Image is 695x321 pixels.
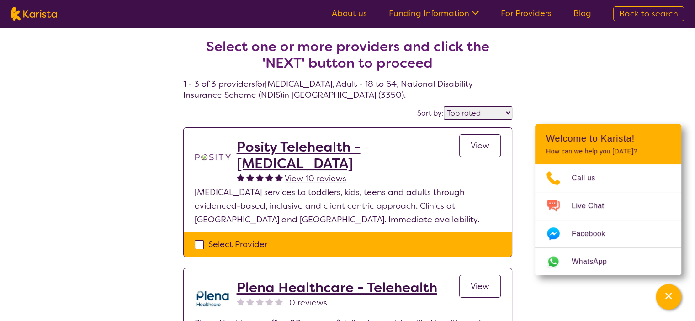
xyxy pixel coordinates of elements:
[572,199,615,213] span: Live Chat
[275,298,283,305] img: nonereviewstar
[265,174,273,181] img: fullstar
[256,298,264,305] img: nonereviewstar
[546,133,670,144] h2: Welcome to Karista!
[246,174,254,181] img: fullstar
[417,108,444,118] label: Sort by:
[289,296,327,310] span: 0 reviews
[195,185,501,226] p: [MEDICAL_DATA] services to toddlers, kids, teens and adults through evidenced-based, inclusive an...
[183,16,512,100] h4: 1 - 3 of 3 providers for [MEDICAL_DATA] , Adult - 18 to 64 , National Disability Insurance Scheme...
[194,38,501,71] h2: Select one or more providers and click the 'NEXT' button to proceed
[332,8,367,19] a: About us
[501,8,552,19] a: For Providers
[619,8,678,19] span: Back to search
[656,284,681,310] button: Channel Menu
[246,298,254,305] img: nonereviewstar
[572,227,616,241] span: Facebook
[573,8,591,19] a: Blog
[237,139,459,172] a: Posity Telehealth - [MEDICAL_DATA]
[237,298,244,305] img: nonereviewstar
[11,7,57,21] img: Karista logo
[535,124,681,275] div: Channel Menu
[613,6,684,21] a: Back to search
[285,172,346,185] a: View 10 reviews
[265,298,273,305] img: nonereviewstar
[256,174,264,181] img: fullstar
[275,174,283,181] img: fullstar
[459,134,501,157] a: View
[471,140,489,151] span: View
[572,255,618,268] span: WhatsApp
[237,279,437,296] a: Plena Healthcare - Telehealth
[471,281,489,292] span: View
[535,248,681,275] a: Web link opens in a new tab.
[389,8,479,19] a: Funding Information
[546,147,670,155] p: How can we help you [DATE]?
[195,139,231,175] img: t1bslo80pcylnzwjhndq.png
[285,173,346,184] span: View 10 reviews
[459,275,501,298] a: View
[572,171,606,185] span: Call us
[237,174,244,181] img: fullstar
[535,164,681,275] ul: Choose channel
[195,279,231,316] img: qwv9egg5taowukv2xnze.png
